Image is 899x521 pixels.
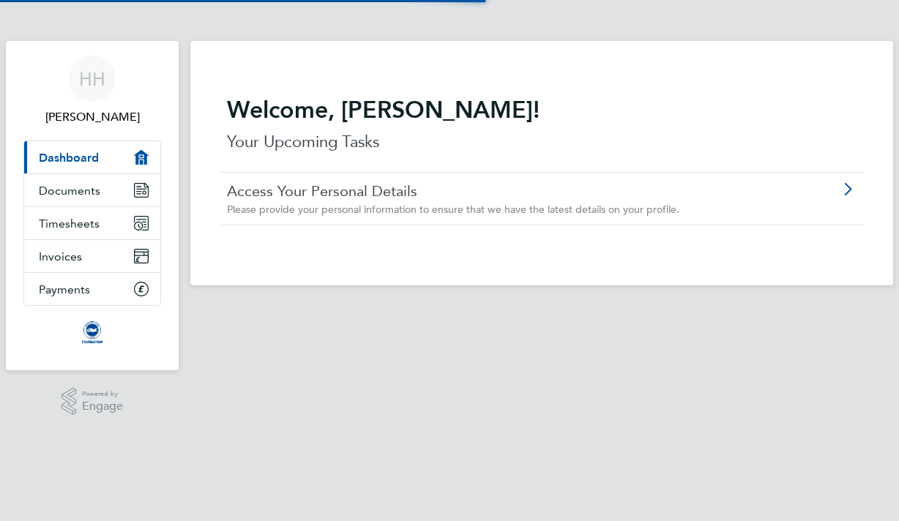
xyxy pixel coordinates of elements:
[24,174,160,206] a: Documents
[24,141,160,173] a: Dashboard
[81,321,104,344] img: albioninthecommunity-logo-retina.png
[39,282,90,296] span: Payments
[61,388,124,416] a: Powered byEngage
[39,250,82,263] span: Invoices
[24,273,160,305] a: Payments
[23,321,161,344] a: Go to home page
[23,56,161,126] a: HH[PERSON_NAME]
[227,181,774,200] a: Access Your Personal Details
[6,41,179,370] nav: Main navigation
[39,184,100,198] span: Documents
[24,207,160,239] a: Timesheets
[82,388,123,400] span: Powered by
[227,95,857,124] h2: Welcome, [PERSON_NAME]!
[24,240,160,272] a: Invoices
[227,203,679,216] span: Please provide your personal information to ensure that we have the latest details on your profile.
[39,217,100,230] span: Timesheets
[82,400,123,413] span: Engage
[23,108,161,126] span: Harry Hale
[39,151,99,165] span: Dashboard
[227,130,857,154] p: Your Upcoming Tasks
[79,70,105,89] span: HH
